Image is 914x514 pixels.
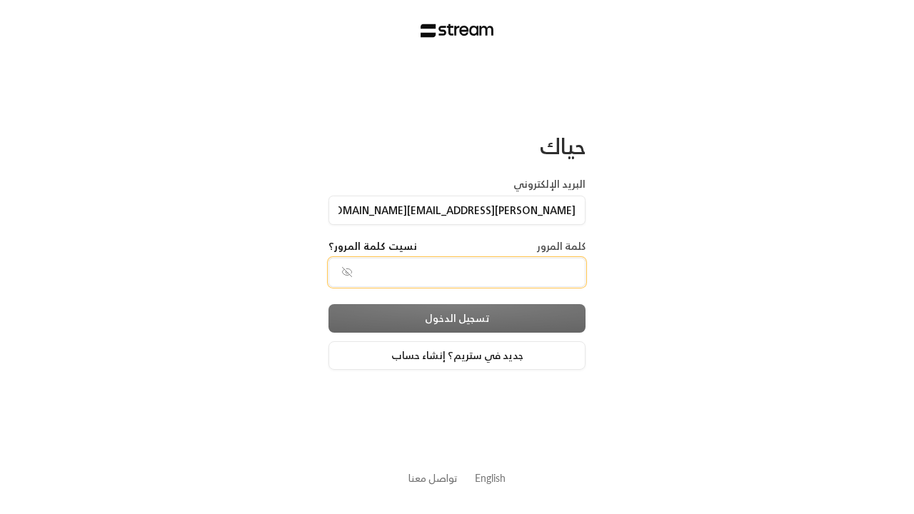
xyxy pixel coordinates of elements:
[328,239,417,253] a: نسيت كلمة المرور؟
[336,261,358,283] button: toggle password visibility
[328,341,586,370] a: جديد في ستريم؟ إنشاء حساب
[328,196,586,225] input: اكتب بريدك الإلكتروني هنا
[408,470,458,485] button: تواصل معنا
[540,127,586,165] span: حياك
[421,24,494,38] img: Stream Logo
[408,469,458,487] a: تواصل معنا
[537,239,586,253] label: كلمة المرور
[475,465,506,491] a: English
[513,177,586,191] label: البريد الإلكتروني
